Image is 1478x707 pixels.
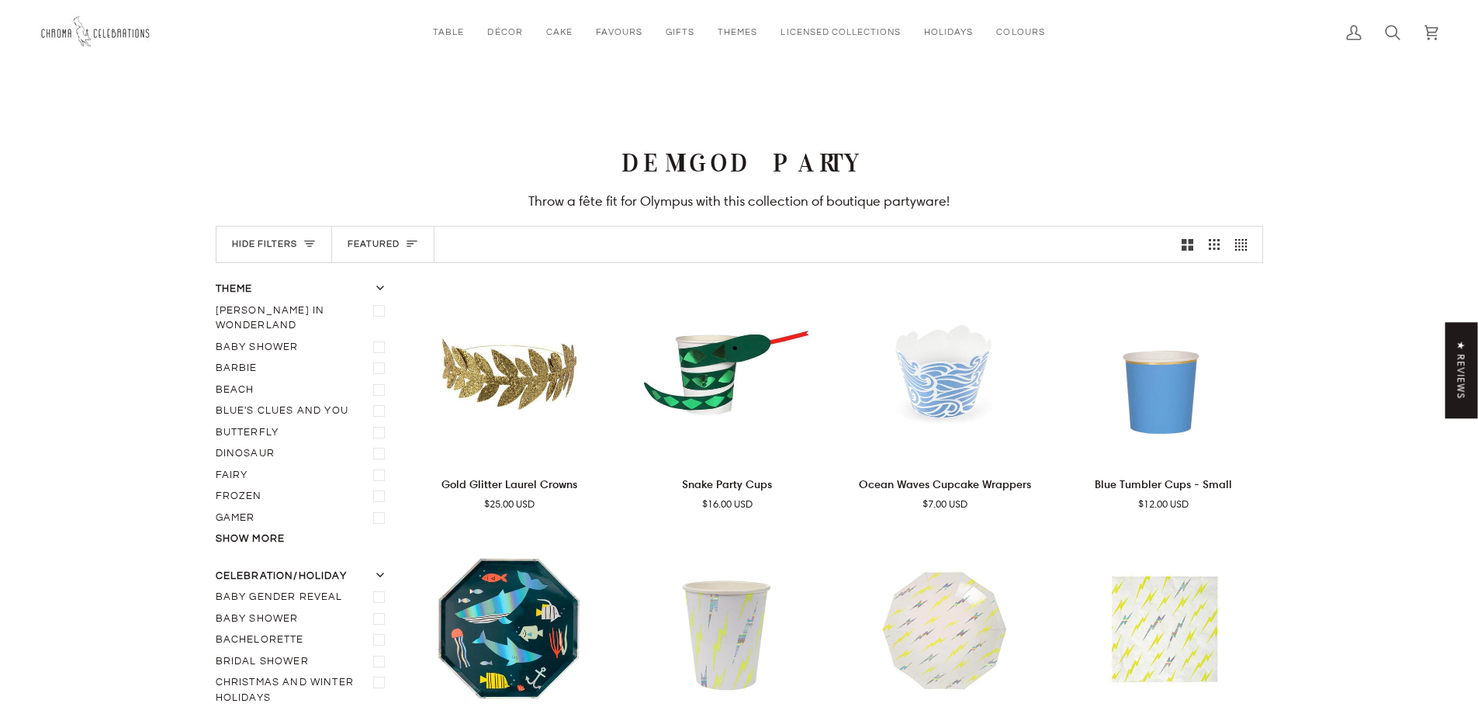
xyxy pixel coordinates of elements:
span: Licensed Collections [781,26,901,39]
product-grid-item: Gold Glitter Laurel Crowns [410,282,609,511]
label: Gamer [216,508,391,529]
span: Décor [487,26,522,39]
button: Show 2 products per row [1174,227,1201,262]
button: Show more [216,532,391,547]
span: Theme [216,282,253,297]
span: Gifts [666,26,694,39]
p: Ocean Waves Cupcake Wrappers [859,476,1031,493]
span: Cake [546,26,573,39]
label: Baby shower [216,608,391,630]
button: Sort [332,227,434,262]
span: Colours [996,26,1044,39]
label: Fairy [216,465,391,487]
label: Dinosaur [216,443,391,465]
a: Blue Tumbler Cups - Small [1064,470,1263,511]
product-grid-item-variant: Default Title [1064,282,1263,463]
span: Table [433,26,464,39]
img: Chroma Celebrations [39,12,155,53]
product-grid-item-variant: Default Title [628,282,827,463]
ul: Filter [216,300,391,529]
div: Throw a fête fit for Olympus with this collection of boutique partyware! [216,192,1263,210]
span: $25.00 USD [484,497,535,512]
label: Frozen [216,486,391,508]
span: $12.00 USD [1138,497,1189,512]
span: Favours [596,26,642,39]
label: Blue's Clues and You [216,400,391,422]
a: Snake Party Cups [628,470,827,511]
button: Theme [216,282,391,300]
span: Hide filters [232,237,297,252]
button: Celebration/Holiday [216,569,391,587]
label: Barbie [216,358,391,379]
span: Featured [348,237,400,252]
product-grid-item-variant: Default Title [846,282,1045,463]
a: Snake Party Cups [628,282,827,463]
product-grid-item: Snake Party Cups [628,282,827,511]
span: $7.00 USD [922,497,967,512]
button: Hide filters [216,227,333,262]
button: Show 3 products per row [1201,227,1228,262]
div: Click to open Judge.me floating reviews tab [1445,322,1478,418]
h1: Demigod Party [216,148,1263,179]
img: Gold glitter laurel crown [410,282,609,463]
label: Bridal Shower [216,651,391,673]
label: Baby gender reveal [216,587,391,608]
a: Gold Glitter Laurel Crowns [410,282,609,463]
label: Baby Shower [216,337,391,359]
a: Gold Glitter Laurel Crowns [410,470,609,511]
span: Holidays [924,26,973,39]
label: Beach [216,379,391,401]
product-grid-item-variant: Default Title [410,282,609,463]
product-grid-item: Blue Tumbler Cups - Small [1064,282,1263,511]
label: Alice In Wonderland [216,300,391,337]
img: Blue Tumbler Cups - Small [1064,282,1263,463]
img: Meri Meri Snake cups [628,282,827,463]
p: Gold Glitter Laurel Crowns [441,476,577,493]
img: Ocean Waves Cupcake Wrappers [846,282,1045,463]
button: Show 4 products per row [1227,227,1262,262]
label: Bachelorette [216,629,391,651]
a: Ocean Waves Cupcake Wrappers [846,470,1045,511]
span: Themes [718,26,757,39]
span: Celebration/Holiday [216,569,347,584]
product-grid-item: Ocean Waves Cupcake Wrappers [846,282,1045,511]
label: Butterfly [216,422,391,444]
span: $16.00 USD [702,497,753,512]
p: Blue Tumbler Cups - Small [1095,476,1232,493]
p: Snake Party Cups [682,476,772,493]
